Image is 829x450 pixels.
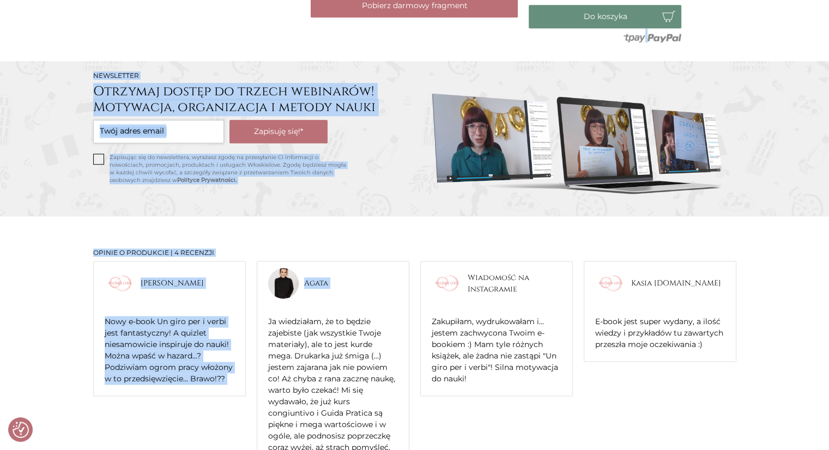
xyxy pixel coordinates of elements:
[304,277,328,289] span: Agata
[93,72,409,80] h2: Newsletter
[13,422,29,438] button: Preferencje co do zgód
[13,422,29,438] img: Revisit consent button
[93,120,224,143] input: Twój adres email
[229,120,328,143] button: Zapisuję się!*
[93,84,409,115] h3: Otrzymaj dostęp do trzech webinarów! Motywacja, organizacja i metody nauki
[141,277,204,289] span: [PERSON_NAME]
[110,154,346,184] p: Zapisując się do newslettera, wyrażasz zgodę na przesyłanie Ci informacji o nowościach, promocjac...
[529,5,681,28] button: Do koszyka
[105,316,234,385] p: Nowy e-book Un giro per i verbi jest fantastyczny! A quizlet niesamowicie inspiruje do nauki! Moż...
[177,177,237,184] a: Polityce Prywatności.
[631,277,721,289] span: Kasia [DOMAIN_NAME]
[595,316,725,350] p: E-book jest super wydany, a ilość wiedzy i przykładów tu zawartych przeszła moje oczekiwania :)
[468,272,559,295] span: Wiadomość na Instagramie
[432,316,561,385] p: Zakupiłam, wydrukowałam i... jestem zachwycona Twoim e-bookiem :) Mam tyle różnych książek, ale ż...
[93,249,736,257] h2: Opinie o produkcie | 4 recenzji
